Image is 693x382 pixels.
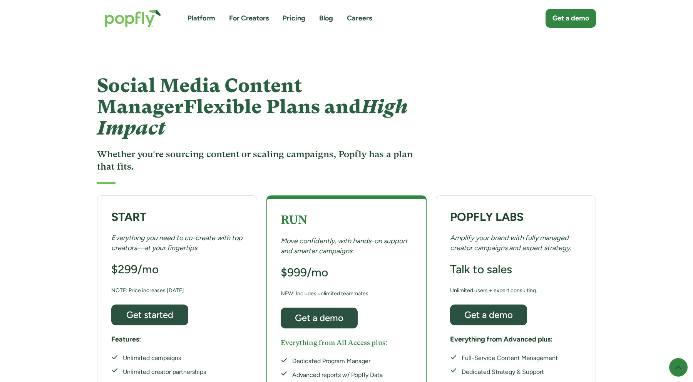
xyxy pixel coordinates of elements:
a: Careers [347,13,372,23]
a: Get a demo [281,308,358,328]
strong: START [111,210,147,224]
h5: Features: [111,335,141,344]
em: High Impact [97,96,408,139]
div: NEW: Includes unlimited teammates. [281,289,370,298]
em: Move confidently, with hands-on support and smarter campaigns. [281,237,408,255]
h3: $299/mo [111,262,159,277]
h3: $999/mo [281,265,328,280]
em: Amplify your brand with fully managed creator campaigns and expert strategy. [450,234,571,252]
a: Get a demo [546,9,596,28]
div: Get started [118,310,181,320]
h5: Everything from Advanced plus: [450,335,552,344]
div: Get a demo [288,313,351,323]
h3: Talk to sales [450,262,512,277]
div: NOTE: Price increases [DATE] [111,286,184,295]
div: Dedicated Strategy & Support [462,367,562,377]
a: For Creators [229,13,269,23]
h1: Social Media Content Manager [97,75,416,139]
span: Flexible Plans and [97,96,408,139]
div: Unlimited users + expert consulting. [450,286,537,295]
em: Everything you need to co-create with top creators—at your fingertips. [111,234,243,252]
a: Get a demo [450,305,527,325]
div: Get a demo [552,13,589,23]
div: Get a demo [457,310,520,320]
a: Platform [187,13,215,23]
a: Blog [319,13,333,23]
div: Unlimited campaigns [123,354,207,362]
div: Dedicated Program Manager [292,357,393,365]
a: Get started [111,305,188,325]
strong: POPFLY LABS [450,210,524,224]
a: Pricing [283,13,305,23]
div: Advanced reports w/ Popfly Data [292,370,393,380]
strong: RUN [281,213,307,227]
h3: Whether you're sourcing content or scaling campaigns, Popfly has a plan that fits. [97,148,416,173]
h5: Everything from All Access plus: [281,338,387,347]
div: Unlimited creator partnerships [123,367,207,377]
div: Full-Service Content Management [462,354,562,362]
